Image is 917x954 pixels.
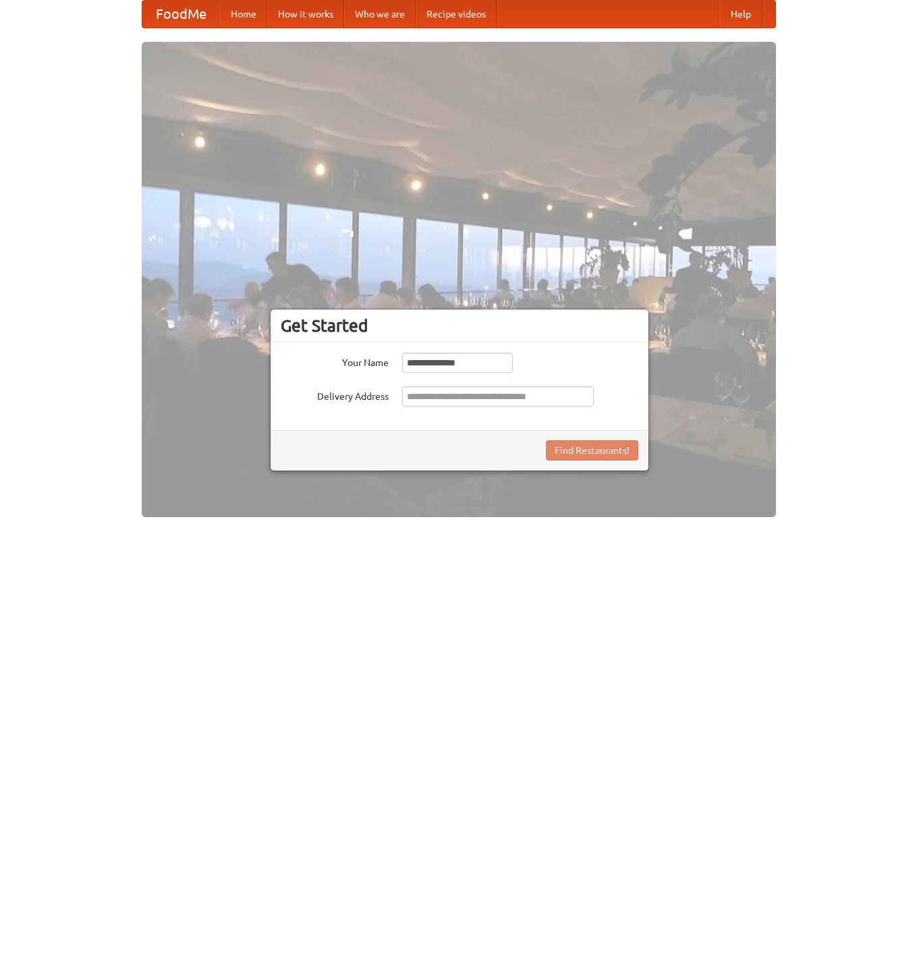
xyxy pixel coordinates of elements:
[416,1,497,28] a: Recipe videos
[142,1,220,28] a: FoodMe
[281,316,638,336] h3: Get Started
[220,1,267,28] a: Home
[281,386,389,403] label: Delivery Address
[281,353,389,369] label: Your Name
[344,1,416,28] a: Who we are
[267,1,344,28] a: How it works
[546,440,638,460] button: Find Restaurants!
[720,1,762,28] a: Help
